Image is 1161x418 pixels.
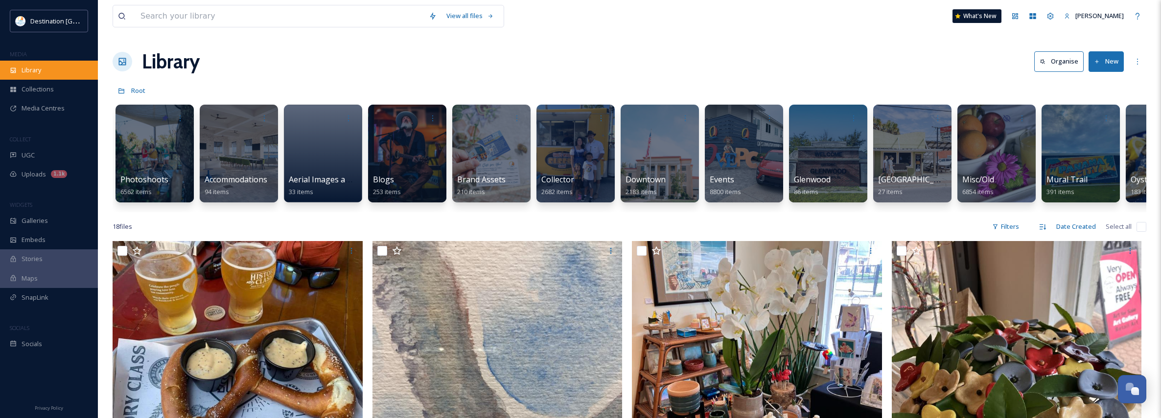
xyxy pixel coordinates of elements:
span: Embeds [22,235,46,244]
span: Events [710,174,734,185]
a: Photoshoots6562 items [120,175,168,196]
span: Destination [GEOGRAPHIC_DATA] [30,16,128,25]
div: Filters [987,217,1024,236]
span: Media Centres [22,104,65,113]
span: Privacy Policy [35,405,63,411]
div: Date Created [1051,217,1101,236]
a: Brand Assets210 items [457,175,506,196]
span: 86 items [794,187,818,196]
span: Mural Trail [1046,174,1088,185]
span: COLLECT [10,135,31,143]
span: 6562 items [120,187,152,196]
a: [PERSON_NAME] [1059,6,1129,25]
span: 27 items [878,187,903,196]
img: download.png [16,16,25,26]
span: Downtown [626,174,666,185]
span: Brand Assets [457,174,506,185]
span: Aerial Images and Video [289,174,377,185]
span: Stories [22,254,43,264]
span: [PERSON_NAME] [1075,11,1124,20]
a: What's New [952,9,1001,23]
a: Events8800 items [710,175,741,196]
span: 183 items [1131,187,1159,196]
span: Root [131,86,145,95]
span: 33 items [289,187,313,196]
button: Organise [1034,51,1084,71]
button: New [1089,51,1124,71]
span: Accommodations [205,174,267,185]
input: Search your library [136,5,424,27]
a: View all files [441,6,499,25]
span: Galleries [22,216,48,225]
span: Misc/Old [962,174,994,185]
a: Blogs253 items [373,175,401,196]
span: 6854 items [962,187,994,196]
a: Organise [1034,51,1089,71]
a: Aerial Images and Video33 items [289,175,377,196]
span: Glenwood [794,174,831,185]
span: UGC [22,151,35,160]
span: Socials [22,339,42,349]
span: 18 file s [113,222,132,231]
div: 1.1k [51,170,67,178]
a: Downtown2183 items [626,175,666,196]
button: Open Chat [1118,375,1146,403]
a: Library [142,47,200,76]
a: Root [131,85,145,96]
span: 2682 items [541,187,573,196]
span: Photoshoots [120,174,168,185]
span: Select all [1106,222,1132,231]
a: [GEOGRAPHIC_DATA]27 items [878,175,957,196]
span: 94 items [205,187,229,196]
span: 253 items [373,187,401,196]
span: 391 items [1046,187,1074,196]
a: Mural Trail391 items [1046,175,1088,196]
span: Collector [541,174,574,185]
span: SnapLink [22,293,48,302]
span: SOCIALS [10,324,29,331]
span: Uploads [22,170,46,179]
span: [GEOGRAPHIC_DATA] [878,174,957,185]
span: WIDGETS [10,201,32,208]
a: Accommodations94 items [205,175,267,196]
a: Misc/Old6854 items [962,175,994,196]
a: Collector2682 items [541,175,574,196]
a: Glenwood86 items [794,175,831,196]
span: 8800 items [710,187,741,196]
a: Privacy Policy [35,401,63,413]
span: Collections [22,85,54,94]
span: 210 items [457,187,485,196]
span: Maps [22,274,38,283]
span: MEDIA [10,50,27,58]
span: Blogs [373,174,394,185]
span: Library [22,66,41,75]
span: 2183 items [626,187,657,196]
